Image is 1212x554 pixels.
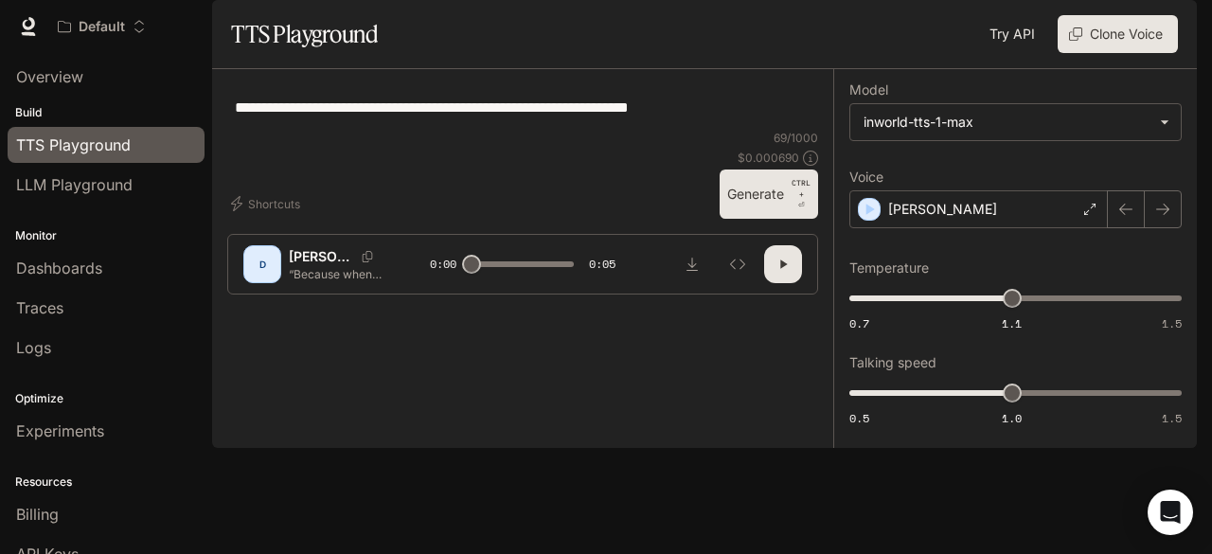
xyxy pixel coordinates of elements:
[719,245,757,283] button: Inspect
[849,315,869,331] span: 0.7
[792,177,811,200] p: CTRL +
[247,249,277,279] div: D
[1162,410,1182,426] span: 1.5
[673,245,711,283] button: Download audio
[79,19,125,35] p: Default
[354,251,381,262] button: Copy Voice ID
[227,188,308,219] button: Shortcuts
[231,15,378,53] h1: TTS Playground
[720,170,818,219] button: GenerateCTRL +⏎
[1148,490,1193,535] div: Open Intercom Messenger
[792,177,811,211] p: ⏎
[849,356,936,369] p: Talking speed
[49,8,154,45] button: Open workspace menu
[289,266,384,282] p: “Because when [PERSON_NAME] draws a red line… history shows, someone always crosses it — and the ...
[982,15,1043,53] a: Try API
[589,255,615,274] span: 0:05
[774,130,818,146] p: 69 / 1000
[289,247,354,266] p: [PERSON_NAME]
[1058,15,1178,53] button: Clone Voice
[888,200,997,219] p: [PERSON_NAME]
[864,113,1150,132] div: inworld-tts-1-max
[849,170,883,184] p: Voice
[1002,410,1022,426] span: 1.0
[849,410,869,426] span: 0.5
[849,261,929,275] p: Temperature
[849,83,888,97] p: Model
[1002,315,1022,331] span: 1.1
[1162,315,1182,331] span: 1.5
[738,150,799,166] p: $ 0.000690
[430,255,456,274] span: 0:00
[850,104,1181,140] div: inworld-tts-1-max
